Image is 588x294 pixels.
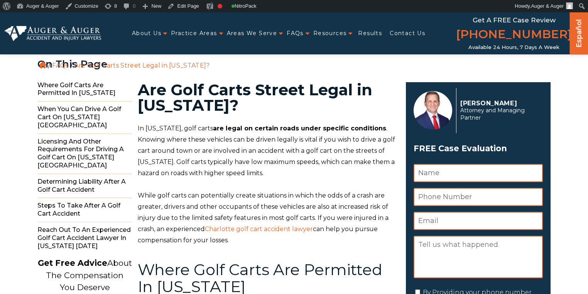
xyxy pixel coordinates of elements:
a: Results [358,25,382,41]
span: Available 24 Hours, 7 Days a Week [468,44,559,51]
strong: Get Free Advice [38,258,107,268]
h1: Are Golf Carts Street Legal in [US_STATE]? [138,82,397,113]
a: [PHONE_NUMBER] [456,26,572,44]
a: Areas We Serve [227,25,277,41]
span: Determining Liability After a Golf Cart Accident [37,174,132,198]
p: [PERSON_NAME] [460,100,539,107]
span: Attorney and Managing Partner [460,107,539,122]
a: Practice Areas [171,25,217,41]
span: Licensing and Other Requirements for Driving a Golf Cart on [US_STATE][GEOGRAPHIC_DATA] [37,134,132,174]
b: are legal on certain roads under specific conditions [213,125,386,132]
input: Name [414,164,543,182]
span: Auger & Auger [531,3,564,9]
a: Español [573,12,585,52]
a: Contact Us [390,25,425,41]
img: Herbert Auger [414,91,452,130]
a: FAQs [52,62,68,69]
span: Get a FREE Case Review [473,16,556,24]
a: Resources [313,25,347,41]
img: Auger & Auger Accident and Injury Lawyers Logo [5,26,101,41]
span: can help you pursue compensation for your losses. [138,225,378,244]
p: About The Compensation You Deserve [38,257,132,294]
a: FAQs [287,25,304,41]
span: Reach Out to an Experienced Golf Cart Accident Lawyer in [US_STATE] [DATE] [37,222,132,254]
a: Home [39,61,46,68]
div: Focus keyphrase not set [218,4,222,8]
li: Are Golf Carts Street Legal in [US_STATE]? [73,62,212,69]
span: While golf carts can potentially create situations in which the odds of a crash are greater, driv... [138,192,389,232]
a: Charlotte golf cart accident lawyer [205,225,313,233]
span: Where Golf Carts are Permitted in [US_STATE] [37,78,132,102]
span: In [US_STATE], golf carts [138,125,213,132]
a: About Us [132,25,161,41]
span: Steps to Take After a Golf Cart Accident [37,198,132,222]
span: . Knowing where these vehicles can be driven legally is vital if you wish to drive a golf cart ar... [138,125,395,176]
input: Phone Number [414,188,543,206]
input: Email [414,212,543,230]
span: When You Can Drive a Golf Cart on [US_STATE][GEOGRAPHIC_DATA] [37,101,132,133]
span: FREE Case Evaluation [414,141,543,156]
